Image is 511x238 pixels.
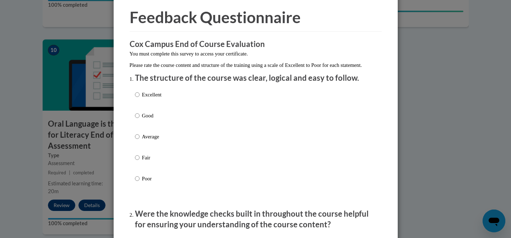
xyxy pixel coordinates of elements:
p: Were the knowledge checks built in throughout the course helpful for ensuring your understanding ... [135,208,376,231]
p: The structure of the course was clear, logical and easy to follow. [135,73,376,84]
h3: Cox Campus End of Course Evaluation [130,39,382,50]
p: Please rate the course content and structure of the training using a scale of Excellent to Poor f... [130,61,382,69]
p: Average [142,133,162,141]
span: Feedback Questionnaire [130,8,301,26]
p: Fair [142,154,162,162]
p: Good [142,112,162,120]
p: Poor [142,175,162,183]
input: Excellent [135,91,140,99]
input: Average [135,133,140,141]
input: Good [135,112,140,120]
p: Excellent [142,91,162,99]
p: You must complete this survey to access your certificate. [130,50,382,58]
input: Fair [135,154,140,162]
input: Poor [135,175,140,183]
